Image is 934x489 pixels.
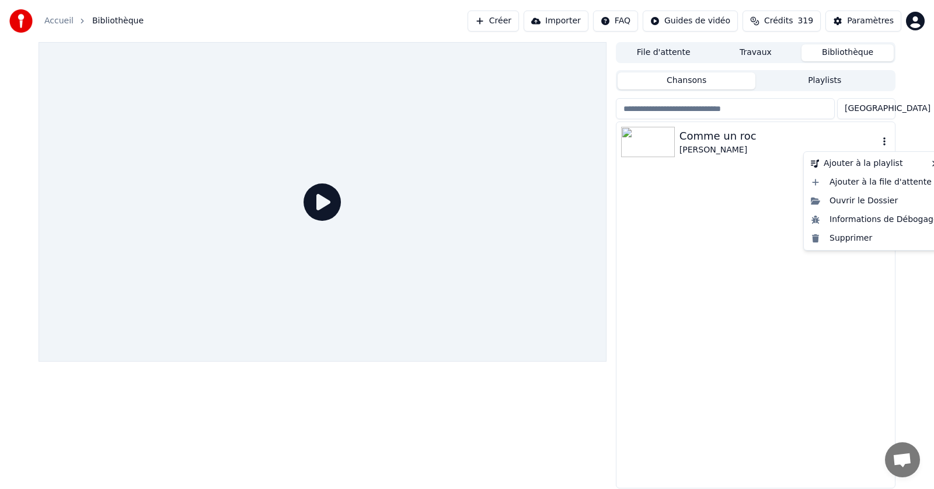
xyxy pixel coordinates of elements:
button: Travaux [710,44,802,61]
nav: breadcrumb [44,15,144,27]
div: [PERSON_NAME] [679,144,879,156]
button: Chansons [618,72,756,89]
div: Paramètres [847,15,894,27]
button: Paramètres [825,11,901,32]
span: [GEOGRAPHIC_DATA] [845,103,930,115]
button: FAQ [593,11,638,32]
span: 319 [797,15,813,27]
span: Bibliothèque [92,15,144,27]
button: Playlists [755,72,894,89]
a: Accueil [44,15,74,27]
img: youka [9,9,33,33]
button: Guides de vidéo [643,11,738,32]
button: Crédits319 [743,11,821,32]
button: Créer [468,11,519,32]
a: Ouvrir le chat [885,442,920,477]
div: Comme un roc [679,128,879,144]
button: Importer [524,11,588,32]
button: File d'attente [618,44,710,61]
button: Bibliothèque [801,44,894,61]
span: Crédits [764,15,793,27]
